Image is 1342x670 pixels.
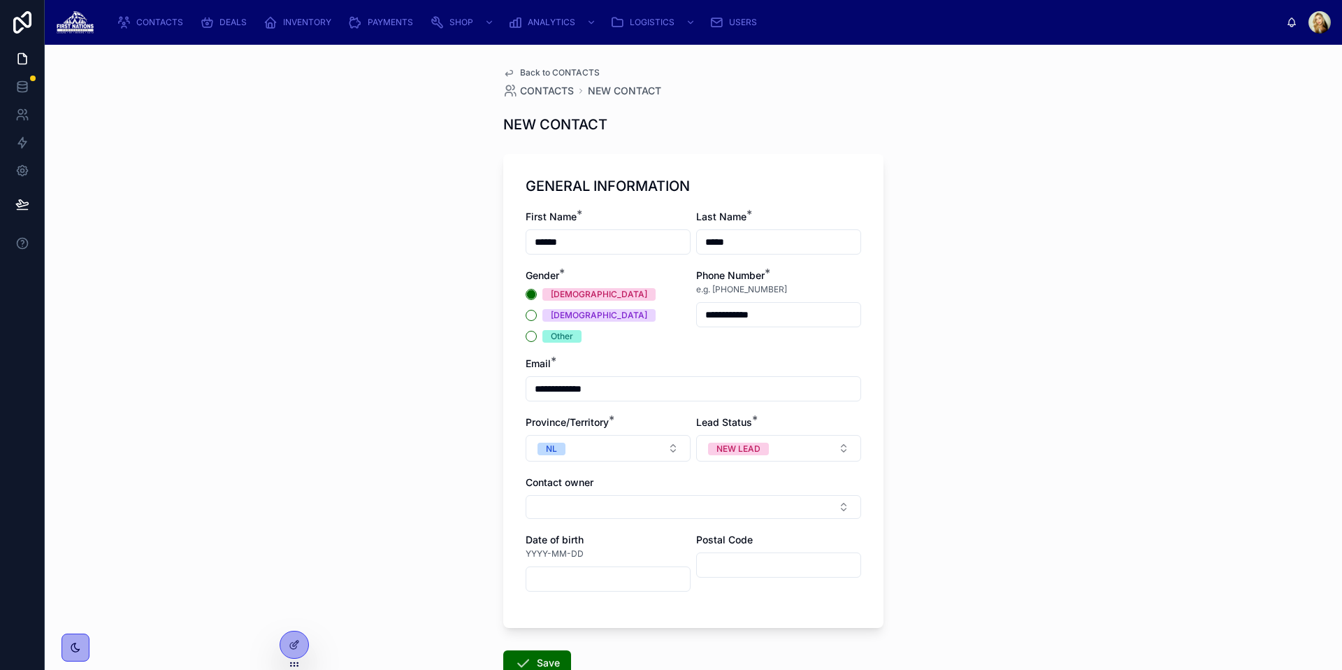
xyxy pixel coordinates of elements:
div: NEW LEAD [716,443,760,455]
span: Phone Number [696,269,765,281]
a: DEALS [196,10,257,35]
div: [DEMOGRAPHIC_DATA] [551,309,647,322]
span: PAYMENTS [368,17,413,28]
h1: NEW CONTACT [503,115,607,134]
span: YYYY-MM-DD [526,548,584,559]
a: INVENTORY [259,10,341,35]
span: Back to CONTACTS [520,67,600,78]
h1: GENERAL INFORMATION [526,176,690,196]
button: Select Button [526,495,861,519]
span: First Name [526,211,577,222]
span: USERS [729,17,757,28]
span: Date of birth [526,534,584,546]
button: Select Button [526,435,691,462]
div: NL [546,443,557,455]
span: INVENTORY [283,17,331,28]
span: e.g. [PHONE_NUMBER] [696,284,787,295]
img: App logo [56,11,94,34]
span: LOGISTICS [630,17,674,28]
span: Contact owner [526,476,593,488]
span: Lead Status [696,416,752,428]
span: Postal Code [696,534,753,546]
span: CONTACTS [520,84,574,98]
a: Back to CONTACTS [503,67,600,78]
a: ANALYTICS [504,10,603,35]
a: PAYMENTS [344,10,423,35]
a: CONTACTS [113,10,193,35]
button: Select Button [696,435,861,462]
a: NEW CONTACT [588,84,661,98]
a: SHOP [426,10,501,35]
span: Gender [526,269,559,281]
div: [DEMOGRAPHIC_DATA] [551,288,647,301]
a: USERS [705,10,767,35]
a: CONTACTS [503,84,574,98]
a: LOGISTICS [606,10,702,35]
span: DEALS [219,17,247,28]
div: scrollable content [106,7,1286,38]
span: Province/Territory [526,416,609,428]
span: Last Name [696,211,746,222]
div: Other [551,330,573,343]
span: SHOP [449,17,473,28]
span: Email [526,357,551,369]
span: CONTACTS [136,17,183,28]
span: ANALYTICS [528,17,575,28]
